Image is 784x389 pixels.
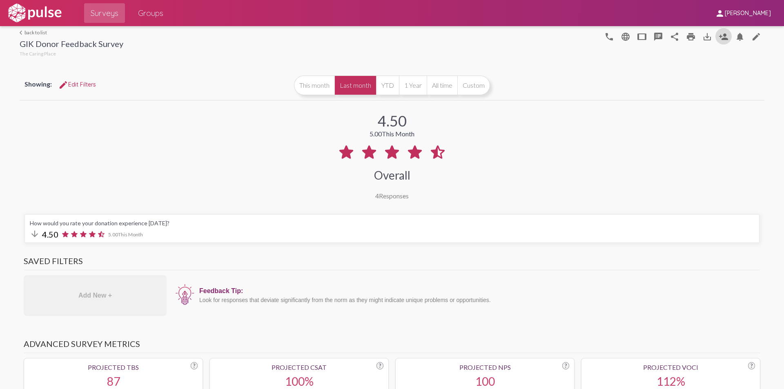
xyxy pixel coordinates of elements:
[751,32,761,42] mat-icon: edit
[653,32,663,42] mat-icon: speaker_notes
[686,32,696,42] mat-icon: print
[617,28,634,44] button: language
[601,28,617,44] button: language
[401,363,569,371] div: Projected NPS
[30,229,40,239] mat-icon: arrow_downward
[91,6,118,20] span: Surveys
[562,362,569,369] div: ?
[735,32,745,42] mat-icon: Bell
[637,32,647,42] mat-icon: tablet
[748,28,764,44] a: edit
[24,339,760,353] h3: Advanced Survey Metrics
[24,275,167,316] div: Add New +
[58,81,96,88] span: Edit Filters
[20,30,24,35] mat-icon: arrow_back_ios
[670,32,679,42] mat-icon: Share
[370,130,414,138] div: 5.00
[29,374,198,388] div: 87
[24,256,760,270] h3: Saved Filters
[30,220,754,227] div: How would you rate your donation experience [DATE]?
[708,5,777,20] button: [PERSON_NAME]
[294,76,334,95] button: This month
[375,192,379,200] span: 4
[732,28,748,44] button: Bell
[108,231,143,238] span: 5.00
[399,76,427,95] button: 1 Year
[52,77,102,92] button: Edit FiltersEdit Filters
[604,32,614,42] mat-icon: language
[702,32,712,42] mat-icon: Download
[20,51,56,57] span: The Caring Place
[191,362,198,369] div: ?
[215,363,383,371] div: Projected CSAT
[20,29,123,36] a: back to list
[378,112,407,130] div: 4.50
[725,10,771,17] span: [PERSON_NAME]
[650,28,666,44] button: speaker_notes
[401,374,569,388] div: 100
[29,363,198,371] div: Projected TBS
[457,76,490,95] button: Custom
[715,28,732,44] button: Person
[118,231,143,238] span: This Month
[382,130,414,138] span: This Month
[666,28,683,44] button: Share
[334,76,376,95] button: Last month
[215,374,383,388] div: 100%
[375,192,409,200] div: Responses
[621,32,630,42] mat-icon: language
[634,28,650,44] button: tablet
[24,80,52,88] span: Showing:
[131,3,170,23] a: Groups
[20,39,123,51] div: GIK Donor Feedback Survey
[374,168,410,182] div: Overall
[586,363,755,371] div: Projected VoCI
[175,283,195,306] img: icon12.png
[427,76,457,95] button: All time
[58,80,68,90] mat-icon: Edit Filters
[376,76,399,95] button: YTD
[586,374,755,388] div: 112%
[683,28,699,44] a: print
[199,297,756,303] div: Look for responses that deviate significantly from the norm as they might indicate unique problem...
[7,3,63,23] img: white-logo.svg
[699,28,715,44] button: Download
[748,362,755,369] div: ?
[138,6,163,20] span: Groups
[42,229,58,239] span: 4.50
[199,287,756,295] div: Feedback Tip:
[376,362,383,369] div: ?
[719,32,728,42] mat-icon: Person
[715,9,725,18] mat-icon: person
[84,3,125,23] a: Surveys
